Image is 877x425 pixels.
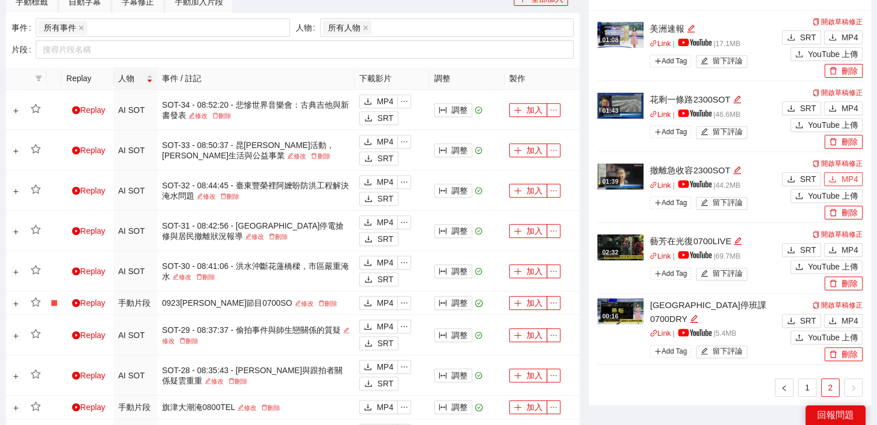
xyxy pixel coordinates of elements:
[547,146,560,154] span: ellipsis
[12,40,36,59] label: 片段
[377,361,393,373] span: MP4
[398,299,411,307] span: ellipsis
[308,153,332,160] a: 刪除
[733,93,742,107] div: 編輯
[650,111,657,118] span: link
[547,369,560,382] button: ellipsis
[841,31,858,44] span: MP4
[377,377,393,390] span: SRT
[72,187,80,195] span: play-circle
[72,227,80,235] span: play-circle
[841,314,858,327] span: MP4
[44,21,76,34] span: 所有事件
[514,299,522,308] span: plus
[733,95,742,104] span: edit
[359,135,398,149] button: downloadMP4
[439,227,447,236] span: column-width
[701,128,708,136] span: edit
[398,322,411,331] span: ellipsis
[397,320,411,333] button: ellipsis
[364,235,372,244] span: download
[364,138,372,147] span: download
[328,21,360,34] span: 所有人物
[808,260,858,273] span: YouTube 上傳
[650,181,657,189] span: link
[597,234,643,260] img: fa3db991-b336-4db5-b8d8-fe6c9c26e146.jpg
[825,206,863,219] button: delete刪除
[733,234,742,248] div: 編輯
[547,184,560,198] button: ellipsis
[701,270,708,278] span: edit
[243,233,266,240] a: 修改
[825,135,863,149] button: delete刪除
[359,256,398,270] button: downloadMP4
[781,385,788,392] span: left
[72,105,106,115] a: Replay
[377,297,393,309] span: MP4
[690,314,698,323] span: edit
[210,112,234,119] a: 刪除
[364,322,372,332] span: download
[812,231,819,238] span: copy
[397,360,411,374] button: ellipsis
[791,189,863,203] button: uploadYouTube 上傳
[364,154,372,164] span: download
[597,93,643,119] img: 3d602d03-3690-43c5-99b2-4125c8f12026.jpg
[364,195,372,204] span: download
[795,121,803,130] span: upload
[825,64,863,78] button: delete刪除
[547,264,560,278] button: ellipsis
[650,40,657,47] span: link
[514,227,522,236] span: plus
[841,173,858,185] span: MP4
[434,296,472,310] button: column-width調整
[690,312,698,326] div: 編輯
[228,378,235,384] span: delete
[824,31,863,44] button: downloadMP4
[162,327,349,344] a: 修改
[791,331,863,344] button: uploadYouTube 上傳
[359,232,398,246] button: downloadSRT
[269,233,275,240] span: delete
[547,227,560,235] span: ellipsis
[795,192,803,201] span: upload
[398,218,411,226] span: ellipsis
[829,175,837,184] span: download
[434,264,472,278] button: column-width調整
[377,176,393,188] span: MP4
[359,175,398,189] button: downloadMP4
[808,119,858,131] span: YouTube 上傳
[678,39,712,46] img: yt_logo_rgb_light.a676ea31.png
[72,267,80,275] span: play-circle
[359,360,398,374] button: downloadMP4
[205,378,211,384] span: edit
[311,153,317,159] span: delete
[359,400,398,414] button: downloadMP4
[687,22,695,36] div: 編輯
[12,267,21,276] button: 展開行
[600,177,620,187] div: 01:39
[787,175,795,184] span: download
[377,256,393,269] span: MP4
[696,197,747,210] button: edit留下評論
[179,337,186,344] span: delete
[398,363,411,371] span: ellipsis
[600,106,620,116] div: 01:43
[812,301,863,309] a: 開啟草稿修正
[364,218,372,227] span: download
[509,400,547,414] button: plus加入
[439,267,447,276] span: column-width
[795,333,803,343] span: upload
[547,103,560,117] button: ellipsis
[377,95,393,108] span: MP4
[650,40,671,48] a: linkLink
[800,102,816,115] span: SRT
[547,187,560,195] span: ellipsis
[359,192,398,206] button: downloadSRT
[72,331,106,340] a: Replay
[822,379,839,396] a: 2
[364,97,372,107] span: download
[547,296,560,310] button: ellipsis
[194,274,217,280] a: 刪除
[800,244,816,256] span: SRT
